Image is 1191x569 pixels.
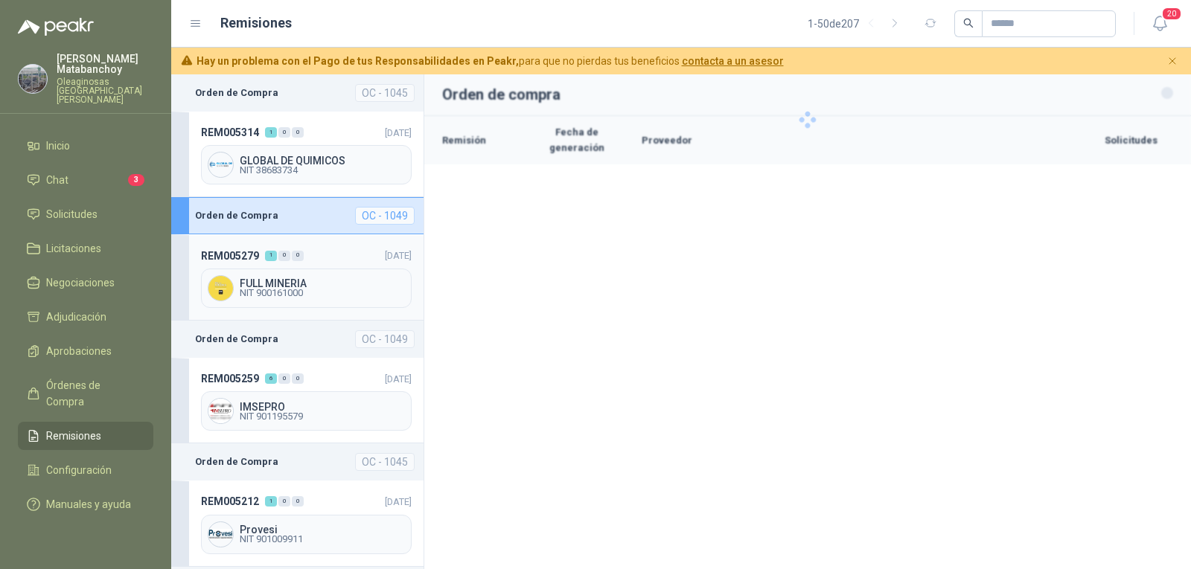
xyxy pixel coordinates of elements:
[18,234,153,263] a: Licitaciones
[355,207,415,225] div: OC - 1049
[201,493,259,509] span: REM005212
[385,373,412,385] span: [DATE]
[1163,52,1182,71] button: Cerrar
[208,522,233,547] img: Company Logo
[46,274,115,291] span: Negociaciones
[292,127,304,138] div: 0
[46,343,112,359] span: Aprobaciones
[197,53,784,69] span: para que no pierdas tus beneficios
[171,480,424,566] a: REM005212100[DATE] Company LogoProvesiNIT 901009911
[355,330,415,348] div: OC - 1049
[171,358,424,443] a: REM005259600[DATE] Company LogoIMSEPRONIT 901195579
[18,371,153,416] a: Órdenes de Compra
[171,443,424,480] a: Orden de CompraOC - 1045
[46,462,112,478] span: Configuración
[18,303,153,331] a: Adjudicación
[201,248,259,264] span: REM005279
[265,127,277,138] div: 1
[1146,10,1173,37] button: 20
[278,496,290,507] div: 0
[195,86,278,100] b: Orden de Compra
[57,54,153,74] p: [PERSON_NAME] Matabanchoy
[240,524,405,535] span: Provesi
[240,155,405,166] span: GLOBAL DE QUIMICOS
[18,456,153,484] a: Configuración
[240,289,405,298] span: NIT 900161000
[171,74,424,112] a: Orden de CompraOC - 1045
[18,490,153,518] a: Manuales y ayuda
[171,234,424,320] a: REM005279100[DATE] Company LogoFULL MINERIANIT 900161000
[195,208,278,223] b: Orden de Compra
[208,152,233,177] img: Company Logo
[208,399,233,423] img: Company Logo
[171,321,424,358] a: Orden de CompraOC - 1049
[240,535,405,544] span: NIT 901009911
[171,197,424,234] a: Orden de CompraOC - 1049
[46,309,106,325] span: Adjudicación
[385,250,412,261] span: [DATE]
[240,402,405,412] span: IMSEPRO
[355,453,415,471] div: OC - 1045
[278,373,290,384] div: 0
[46,206,98,222] span: Solicitudes
[278,251,290,261] div: 0
[1161,7,1182,21] span: 20
[19,65,47,93] img: Company Logo
[57,77,153,104] p: Oleaginosas [GEOGRAPHIC_DATA][PERSON_NAME]
[18,166,153,194] a: Chat3
[18,269,153,297] a: Negociaciones
[18,132,153,160] a: Inicio
[46,496,131,512] span: Manuales y ayuda
[808,12,907,36] div: 1 - 50 de 207
[46,377,139,410] span: Órdenes de Compra
[355,84,415,102] div: OC - 1045
[292,496,304,507] div: 0
[46,172,68,188] span: Chat
[385,127,412,138] span: [DATE]
[240,278,405,289] span: FULL MINERIA
[18,18,94,36] img: Logo peakr
[46,138,70,154] span: Inicio
[220,13,292,33] h1: Remisiones
[292,251,304,261] div: 0
[18,200,153,228] a: Solicitudes
[265,496,277,507] div: 1
[18,337,153,365] a: Aprobaciones
[46,428,101,444] span: Remisiones
[195,332,278,347] b: Orden de Compra
[265,251,277,261] div: 1
[128,174,144,186] span: 3
[385,496,412,507] span: [DATE]
[240,166,405,175] span: NIT 38683734
[278,127,290,138] div: 0
[240,412,405,421] span: NIT 901195579
[171,112,424,197] a: REM005314100[DATE] Company LogoGLOBAL DE QUIMICOSNIT 38683734
[197,55,519,67] b: Hay un problema con el Pago de tus Responsabilidades en Peakr,
[682,55,784,67] a: contacta a un asesor
[201,124,259,141] span: REM005314
[265,373,277,384] div: 6
[18,422,153,450] a: Remisiones
[195,454,278,469] b: Orden de Compra
[292,373,304,384] div: 0
[208,276,233,300] img: Company Logo
[963,18,974,28] span: search
[46,240,101,257] span: Licitaciones
[201,370,259,387] span: REM005259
